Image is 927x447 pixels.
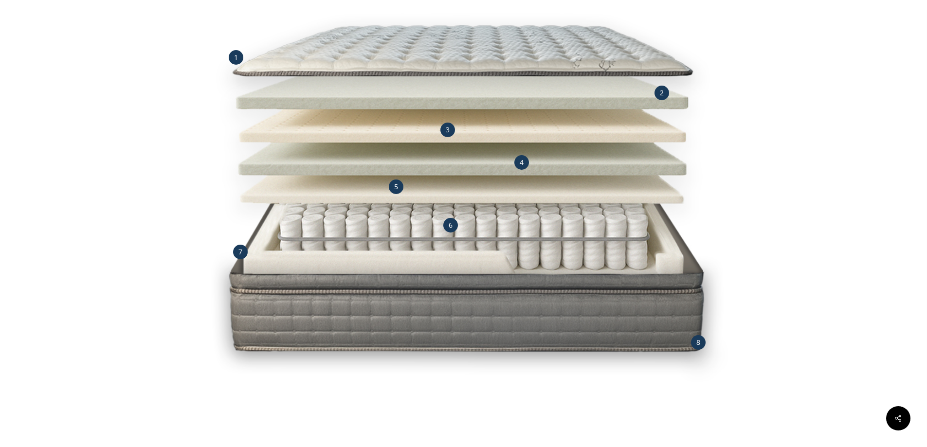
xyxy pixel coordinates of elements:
span: 7 [238,247,242,256]
span: 4 [520,158,524,167]
span: 5 [394,182,398,191]
span: 1 [234,53,238,62]
span: 2 [660,88,664,97]
span: 8 [696,338,700,347]
span: 6 [449,220,453,230]
span: 3 [446,125,450,134]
